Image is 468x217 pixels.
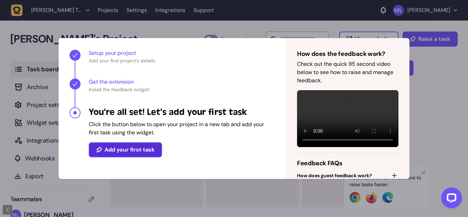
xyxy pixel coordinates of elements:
[89,120,275,137] p: Click the button below to open your project in a new tab and add your first task using the widget.
[297,60,398,85] p: Check out the quick 95 second video below to see how to raise and manage feedback.
[59,38,286,179] nav: Progress
[89,86,149,93] span: Install the feedback widget
[297,171,398,180] button: How does guest feedback work?
[297,172,372,179] span: How does guest feedback work?
[297,49,398,59] h4: How does the feedback work?
[297,158,398,168] h4: Feedback FAQs
[436,185,465,214] iframe: LiveChat chat widget
[297,90,398,147] video: Your browser does not support the video tag.
[89,142,162,157] button: Add your first task
[89,57,275,64] span: Add your first project's details
[89,78,149,86] span: Get the extension
[89,107,275,118] h4: You're all set! Let's add your first task
[89,49,275,57] span: Setup your project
